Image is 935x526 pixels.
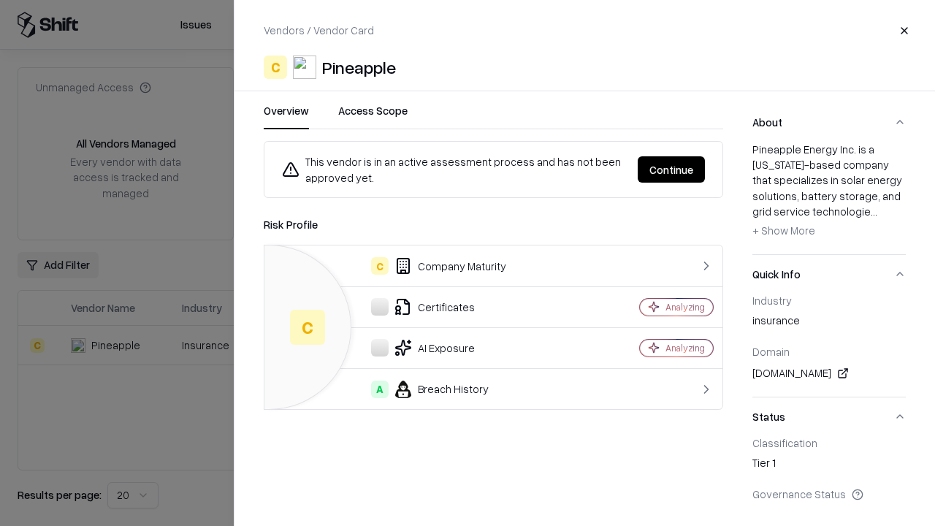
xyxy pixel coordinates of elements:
div: Tier 1 [752,455,906,476]
div: Quick Info [752,294,906,397]
span: ... [871,205,877,218]
div: Industry [752,294,906,307]
button: Access Scope [338,103,408,129]
div: This vendor is in an active assessment process and has not been approved yet. [282,153,626,186]
div: Classification [752,436,906,449]
img: Pineapple [293,56,316,79]
button: Status [752,397,906,436]
div: AI Exposure [276,339,589,357]
button: Quick Info [752,255,906,294]
div: Pineapple Energy Inc. is a [US_STATE]-based company that specializes in solar energy solutions, b... [752,142,906,243]
div: [DOMAIN_NAME] [752,365,906,382]
button: About [752,103,906,142]
div: About [752,142,906,254]
div: Domain [752,345,906,358]
div: Analyzing [665,301,705,313]
div: Pineapple [322,56,396,79]
div: C [264,56,287,79]
button: Continue [638,156,705,183]
div: C [290,310,325,345]
span: + Show More [752,224,815,237]
div: C [371,257,389,275]
div: Certificates [276,298,589,316]
div: Governance Status [752,487,906,500]
p: Vendors / Vendor Card [264,23,374,38]
button: Overview [264,103,309,129]
div: A [371,381,389,398]
div: Company Maturity [276,257,589,275]
div: Analyzing [665,342,705,354]
button: + Show More [752,219,815,243]
div: insurance [752,313,906,333]
div: Breach History [276,381,589,398]
div: Risk Profile [264,216,723,233]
